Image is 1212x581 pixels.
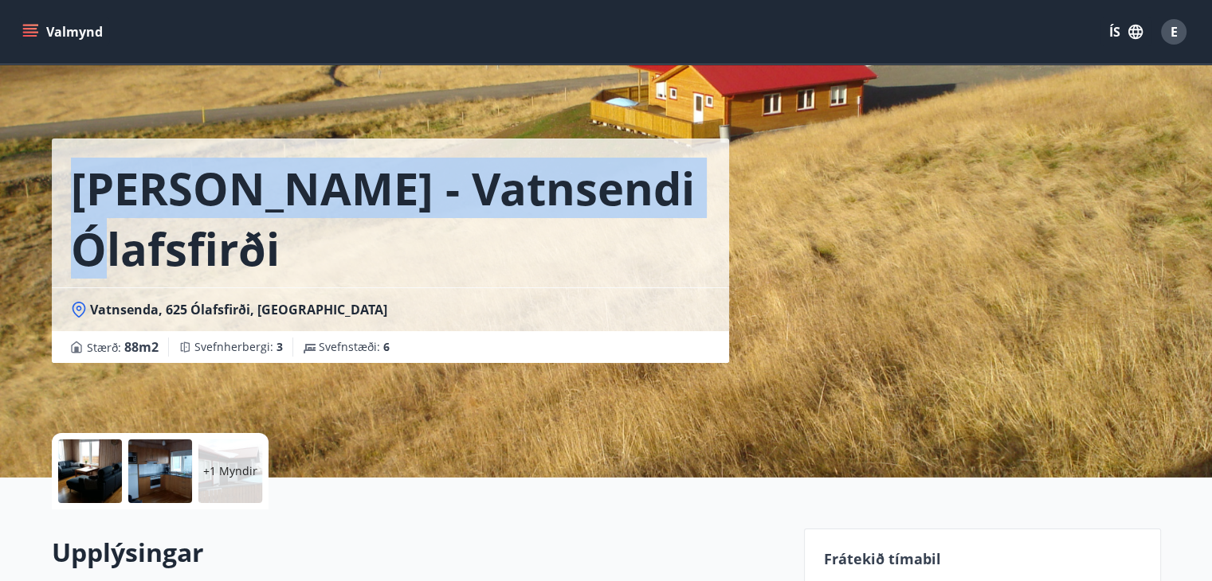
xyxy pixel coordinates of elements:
[124,338,159,356] span: 88 m2
[277,339,283,354] span: 3
[194,339,283,355] span: Svefnherbergi :
[203,463,257,479] p: +1 Myndir
[1171,23,1178,41] span: E
[87,337,159,357] span: Stærð :
[1100,18,1151,46] button: ÍS
[90,301,387,318] span: Vatnsenda, 625 Ólafsfirði, [GEOGRAPHIC_DATA]
[824,548,1141,569] p: Frátekið tímabil
[383,339,390,354] span: 6
[71,158,710,279] h1: [PERSON_NAME] - Vatnsendi Ólafsfirði
[319,339,390,355] span: Svefnstæði :
[1155,13,1193,51] button: E
[19,18,109,46] button: menu
[52,535,785,570] h2: Upplýsingar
